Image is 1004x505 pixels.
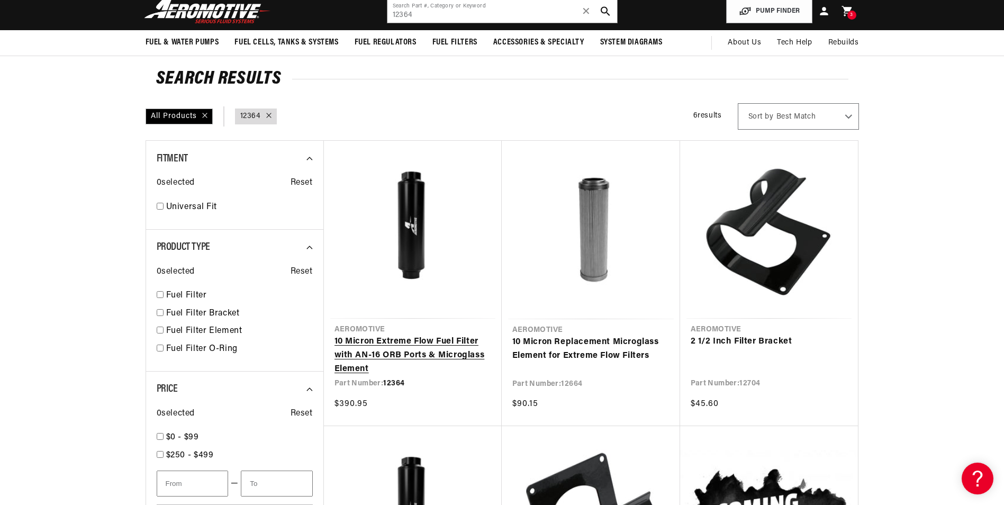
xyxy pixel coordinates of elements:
summary: Accessories & Specialty [485,30,592,55]
span: About Us [728,39,761,47]
span: Fuel Cells, Tanks & Systems [234,37,338,48]
select: Sort by [738,103,859,130]
a: 12364 [240,111,261,122]
span: Price [157,384,178,394]
a: Fuel Filter Element [166,324,313,338]
a: 10 Micron Replacement Microglass Element for Extreme Flow Filters [512,336,670,363]
span: ✕ [582,3,591,20]
a: 2 1/2 Inch Filter Bracket [691,335,847,349]
span: 3 [850,11,853,20]
span: Fuel Filters [432,37,477,48]
span: 0 selected [157,265,195,279]
span: — [231,477,239,491]
span: 0 selected [157,176,195,190]
summary: Fuel & Water Pumps [138,30,227,55]
span: $0 - $99 [166,433,199,441]
span: Reset [291,176,313,190]
summary: Fuel Regulators [347,30,424,55]
span: Sort by [748,112,774,122]
h2: Search Results [156,71,848,88]
summary: Fuel Filters [424,30,485,55]
span: System Diagrams [600,37,663,48]
summary: System Diagrams [592,30,671,55]
a: Fuel Filter O-Ring [166,342,313,356]
span: Accessories & Specialty [493,37,584,48]
span: Fitment [157,154,188,164]
span: Rebuilds [828,37,859,49]
a: Fuel Filter [166,289,313,303]
span: Fuel & Water Pumps [146,37,219,48]
a: 10 Micron Extreme Flow Fuel Filter with AN-16 ORB Ports & Microglass Element [334,335,491,376]
span: 0 selected [157,407,195,421]
summary: Tech Help [769,30,820,56]
input: To [241,471,312,497]
span: $250 - $499 [166,451,214,459]
a: About Us [720,30,769,56]
summary: Fuel Cells, Tanks & Systems [227,30,346,55]
span: Product Type [157,242,210,252]
div: All Products [146,109,213,124]
span: Reset [291,407,313,421]
span: 6 results [693,112,722,120]
a: Fuel Filter Bracket [166,307,313,321]
span: Reset [291,265,313,279]
span: Tech Help [777,37,812,49]
input: From [157,471,228,497]
a: Universal Fit [166,201,313,214]
summary: Rebuilds [820,30,867,56]
span: Fuel Regulators [355,37,417,48]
